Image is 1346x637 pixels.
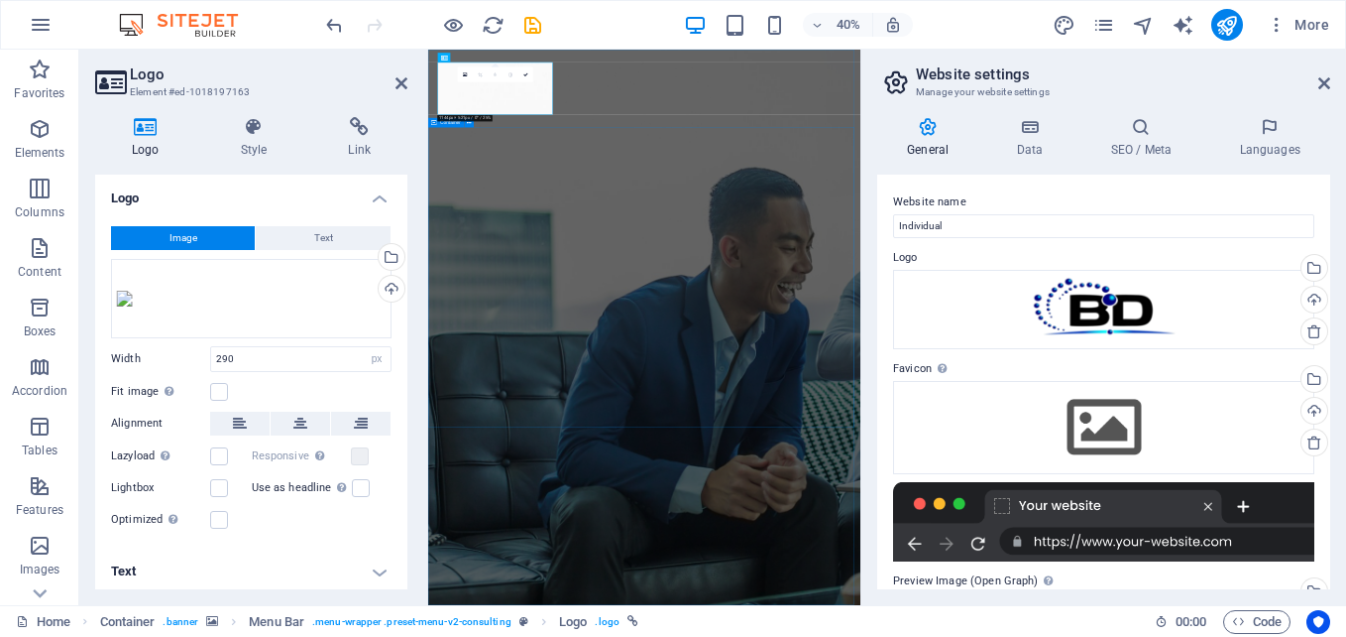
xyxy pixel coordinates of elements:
[16,502,63,518] p: Features
[111,412,210,436] label: Alignment
[1232,610,1282,634] span: Code
[323,14,346,37] i: Undo: Change colors (Ctrl+Z)
[130,65,407,83] h2: Logo
[877,117,986,159] h4: General
[12,383,67,399] p: Accordion
[24,323,56,339] p: Boxes
[252,445,351,468] label: Responsive
[803,13,873,37] button: 40%
[893,570,1314,593] label: Preview Image (Open Graph)
[517,67,532,82] a: Confirm ( Ctrl ⏎ )
[100,610,638,634] nav: breadcrumb
[1172,14,1194,37] i: AI Writer
[1215,14,1238,37] i: Publish
[1176,610,1206,634] span: 00 00
[111,476,210,500] label: Lightbox
[519,616,528,627] i: This element is a customizable preset
[481,13,505,37] button: reload
[458,67,473,82] a: Select files from the file manager, stock photos, or upload file(s)
[1259,9,1337,41] button: More
[22,443,57,458] p: Tables
[595,610,618,634] span: . logo
[111,380,210,404] label: Fit image
[1172,13,1195,37] button: text_generator
[252,476,352,500] label: Use as headline
[95,175,407,210] h4: Logo
[1092,13,1116,37] button: pages
[111,226,255,250] button: Image
[18,264,61,280] p: Content
[1092,14,1115,37] i: Pages (Ctrl+Alt+S)
[1132,13,1156,37] button: navigator
[100,610,156,634] span: Click to select. Double-click to edit
[1209,117,1330,159] h4: Languages
[16,610,70,634] a: Click to cancel selection. Double-click to open Pages
[1053,13,1076,37] button: design
[95,117,204,159] h4: Logo
[893,246,1314,270] label: Logo
[206,616,218,627] i: This element contains a background
[204,117,312,159] h4: Style
[893,381,1314,474] div: Select files from the file manager, stock photos, or upload file(s)
[1155,610,1207,634] h6: Session time
[1080,117,1209,159] h4: SEO / Meta
[15,145,65,161] p: Elements
[893,357,1314,381] label: Favicon
[521,14,544,37] i: Save (Ctrl+S)
[256,226,391,250] button: Text
[111,508,210,532] label: Optimized
[20,562,60,577] p: Images
[893,214,1314,238] input: Name...
[473,67,488,82] a: Crop mode
[482,14,505,37] i: Reload page
[312,610,511,634] span: . menu-wrapper .preset-menu-v2-consulting
[322,13,346,37] button: undo
[111,353,210,364] label: Width
[130,83,368,101] h3: Element #ed-1018197163
[520,13,544,37] button: save
[111,259,392,338] div: LOGO_BUSINESS_DIVERSITYNEWPROPOSAL-1mi4exFaM0FDXhLVJv8tQA.png
[884,16,902,34] i: On resize automatically adjust zoom level to fit chosen device.
[559,610,587,634] span: Click to select. Double-click to edit
[15,204,64,220] p: Columns
[627,616,638,627] i: This element is linked
[1053,14,1075,37] i: Design (Ctrl+Alt+Y)
[249,610,304,634] span: Click to select. Double-click to edit
[916,65,1330,83] h2: Website settings
[314,226,333,250] span: Text
[441,13,465,37] button: Click here to leave preview mode and continue editing
[893,270,1314,349] div: LOGO_BUSINESS_DIVERSITYNEWPROPOSAL-1mi4exFaM0FDXhLVJv8tQA.png
[1132,14,1155,37] i: Navigator
[986,117,1080,159] h4: Data
[111,445,210,468] label: Lazyload
[1189,614,1192,629] span: :
[163,610,198,634] span: . banner
[503,67,517,82] a: Greyscale
[833,13,864,37] h6: 40%
[95,548,407,595] h4: Text
[169,226,197,250] span: Image
[440,120,461,125] span: Container
[14,85,64,101] p: Favorites
[916,83,1290,101] h3: Manage your website settings
[114,13,263,37] img: Editor Logo
[1267,15,1329,35] span: More
[1223,610,1290,634] button: Code
[311,117,407,159] h4: Link
[1306,610,1330,634] button: Usercentrics
[893,191,1314,214] label: Website name
[1211,9,1243,41] button: publish
[488,67,503,82] a: Blur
